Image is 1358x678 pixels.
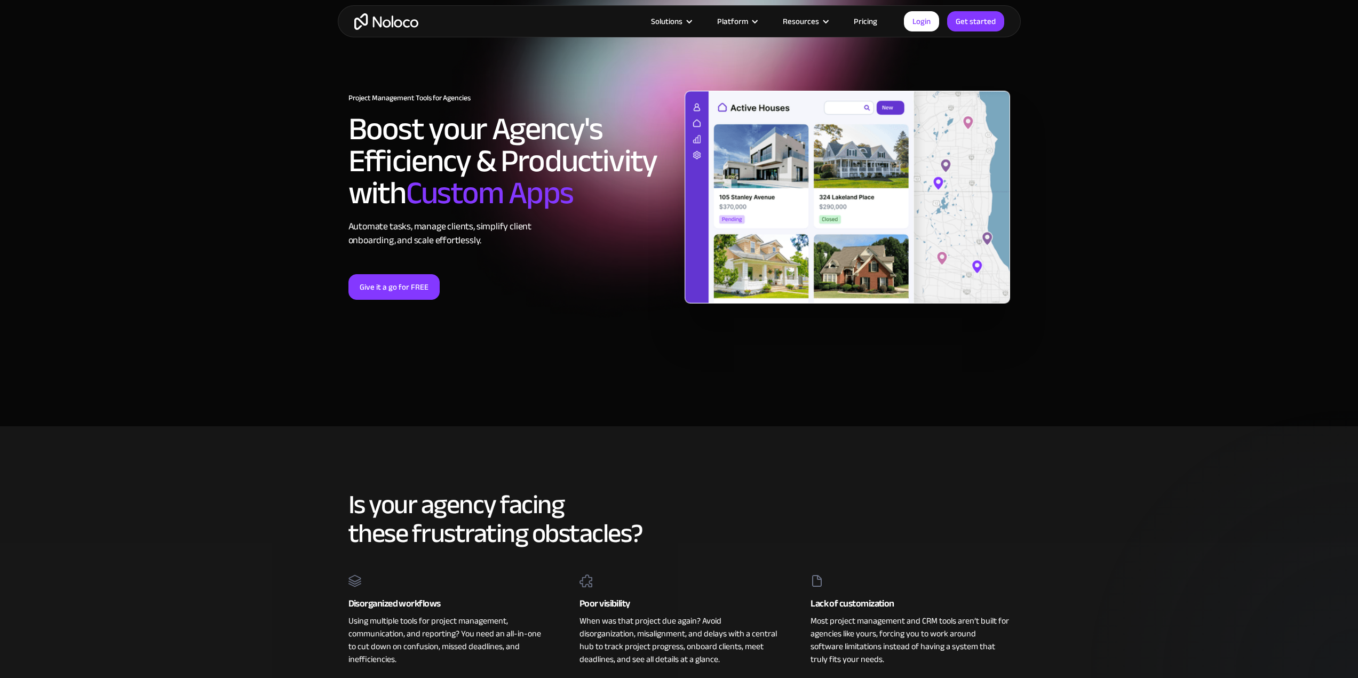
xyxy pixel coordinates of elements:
div: Using multiple tools for project management, communication, and reporting? You need an all-in-one... [348,612,547,666]
div: When was that project due again? Avoid disorganization, misalignment, and delays with a central h... [579,612,779,666]
div: Poor visibility [579,596,779,612]
div: Platform [704,14,769,28]
a: home [354,13,418,30]
h1: Project Management Tools for Agencies [348,94,674,102]
div: Resources [769,14,840,28]
h2: Boost your Agency's Efficiency & Productivity with [348,113,674,209]
a: Login [904,11,939,31]
div: Platform [717,14,748,28]
div: Most project management and CRM tools aren’t built for agencies like yours, forcing you to work a... [811,612,1010,666]
div: Solutions [651,14,682,28]
div: Automate tasks, manage clients, simplify client onboarding, and scale effortlessly. [348,220,674,248]
div: Resources [783,14,819,28]
a: Give it a go for FREE [348,274,440,300]
a: Pricing [840,14,891,28]
div: Lack of customization [811,596,1010,612]
a: Get started [947,11,1004,31]
span: Custom Apps [406,163,574,223]
h2: Is your agency facing these frustrating obstacles? [348,490,1010,548]
div: Disorganized workflows [348,596,547,612]
div: Solutions [638,14,704,28]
